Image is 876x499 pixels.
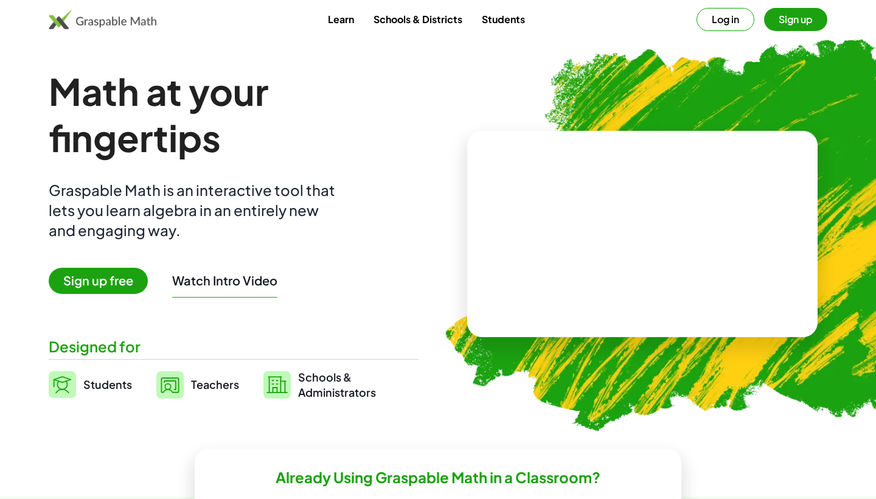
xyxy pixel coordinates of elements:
[172,273,277,288] button: Watch Intro Video
[626,12,864,196] iframe: Diálogo de Acceder con Google
[298,369,376,400] span: Schools & Administrators
[49,371,76,398] img: svg%3e
[49,369,132,400] a: Students
[49,180,341,240] div: Graspable Math is an interactive tool that lets you learn algebra in an entirely new and engaging...
[49,68,419,161] h1: Math at your fingertips
[551,189,734,280] video: What is this? This is dynamic math notation. Dynamic math notation plays a central role in how Gr...
[263,371,291,399] img: svg%3e
[156,371,184,399] img: svg%3e
[83,377,132,391] span: Students
[49,337,419,357] div: Designed for
[156,369,239,400] a: Teachers
[276,468,600,487] h2: Already Using Graspable Math in a Classroom?
[472,8,535,30] a: Students
[764,8,827,31] button: Sign up
[318,8,364,30] a: Learn
[49,268,148,294] span: Sign up free
[191,377,239,391] span: Teachers
[263,369,376,400] a: Schools &Administrators
[697,8,754,31] button: Log in
[364,8,472,30] a: Schools & Districts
